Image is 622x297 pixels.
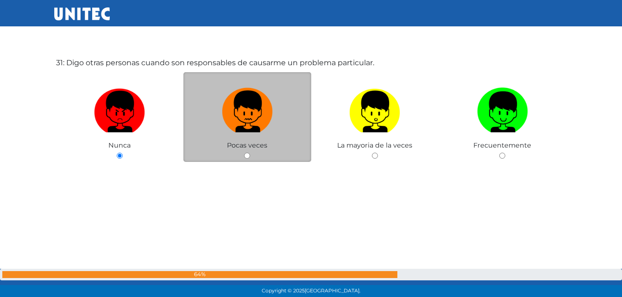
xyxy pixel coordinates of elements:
img: Pocas veces [222,84,273,133]
label: 31: Digo otras personas cuando son responsables de causarme un problema particular. [56,57,374,68]
span: Frecuentemente [473,141,531,149]
img: UNITEC [54,7,110,20]
div: 64% [2,271,397,278]
span: La mayoria de la veces [337,141,412,149]
span: Nunca [108,141,131,149]
img: La mayoria de la veces [349,84,400,133]
img: Frecuentemente [477,84,528,133]
img: Nunca [94,84,145,133]
span: Pocas veces [227,141,267,149]
span: [GEOGRAPHIC_DATA]. [305,288,360,294]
